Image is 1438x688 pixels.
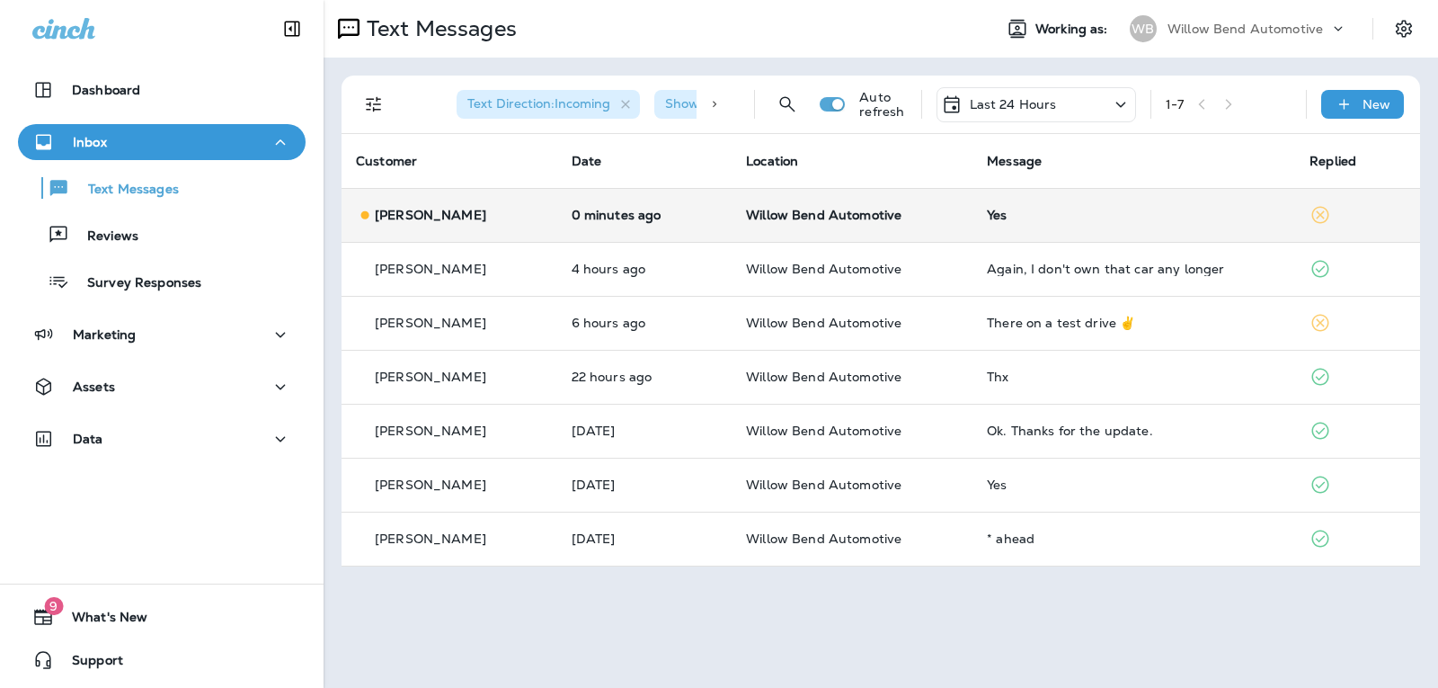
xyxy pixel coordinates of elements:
span: Support [54,653,123,675]
span: Willow Bend Automotive [746,207,901,223]
span: Willow Bend Automotive [746,315,901,331]
p: Sep 4, 2025 11:36 AM [572,262,718,276]
p: Sep 3, 2025 01:25 PM [572,424,718,438]
span: Text Direction : Incoming [467,95,610,112]
p: [PERSON_NAME] [375,316,486,330]
span: Replied [1309,153,1356,169]
p: [PERSON_NAME] [375,208,486,222]
p: Marketing [73,327,136,342]
div: Text Direction:Incoming [457,90,640,119]
p: Sep 4, 2025 03:37 PM [572,208,718,222]
button: Marketing [18,317,306,353]
div: Yes [987,478,1281,492]
p: Auto refresh [859,90,906,119]
span: Working as: [1035,22,1112,37]
button: 9What's New [18,599,306,635]
button: Filters [356,86,392,122]
p: Willow Bend Automotive [1167,22,1323,36]
div: 1 - 7 [1166,97,1184,112]
div: There on a test drive ✌️ [987,316,1281,330]
button: Survey Responses [18,263,306,300]
button: Support [18,642,306,678]
p: Survey Responses [69,275,201,292]
p: [PERSON_NAME] [375,370,486,384]
span: Message [987,153,1042,169]
span: Willow Bend Automotive [746,369,901,385]
button: Collapse Sidebar [267,11,317,47]
p: Text Messages [70,182,179,199]
span: Show Start/Stop/Unsubscribe : true [665,95,882,112]
p: Inbox [73,135,107,149]
button: Inbox [18,124,306,160]
div: Ok. Thanks for the update. [987,424,1281,438]
span: Customer [356,153,417,169]
p: [PERSON_NAME] [375,262,486,276]
button: Text Messages [18,169,306,207]
button: Search Messages [769,86,805,122]
span: What's New [54,610,147,631]
p: [PERSON_NAME] [375,532,486,546]
button: Assets [18,369,306,405]
div: WB [1130,15,1157,42]
p: Reviews [69,228,138,246]
span: Willow Bend Automotive [746,423,901,439]
p: Data [73,432,103,446]
span: 9 [44,597,63,615]
span: Willow Bend Automotive [746,477,901,493]
p: Last 24 Hours [970,97,1057,112]
button: Dashboard [18,72,306,108]
p: Sep 3, 2025 04:45 PM [572,370,718,384]
p: [PERSON_NAME] [375,478,486,492]
div: Yes [987,208,1281,222]
span: Date [572,153,602,169]
p: Sep 3, 2025 11:33 AM [572,478,718,492]
div: Show Start/Stop/Unsubscribe:true [654,90,911,119]
button: Data [18,421,306,457]
p: Text Messages [359,15,517,42]
p: New [1363,97,1390,112]
div: Again, I don't own that car any longer [987,262,1281,276]
span: Willow Bend Automotive [746,261,901,277]
span: Willow Bend Automotive [746,531,901,547]
button: Settings [1388,13,1420,45]
p: [PERSON_NAME] [375,424,486,438]
span: Location [746,153,798,169]
div: Thx [987,370,1281,384]
p: Dashboard [72,83,140,97]
button: Reviews [18,216,306,254]
div: * ahead [987,532,1281,546]
p: Sep 3, 2025 10:17 AM [572,532,718,546]
p: Assets [73,380,115,394]
p: Sep 4, 2025 09:27 AM [572,316,718,330]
